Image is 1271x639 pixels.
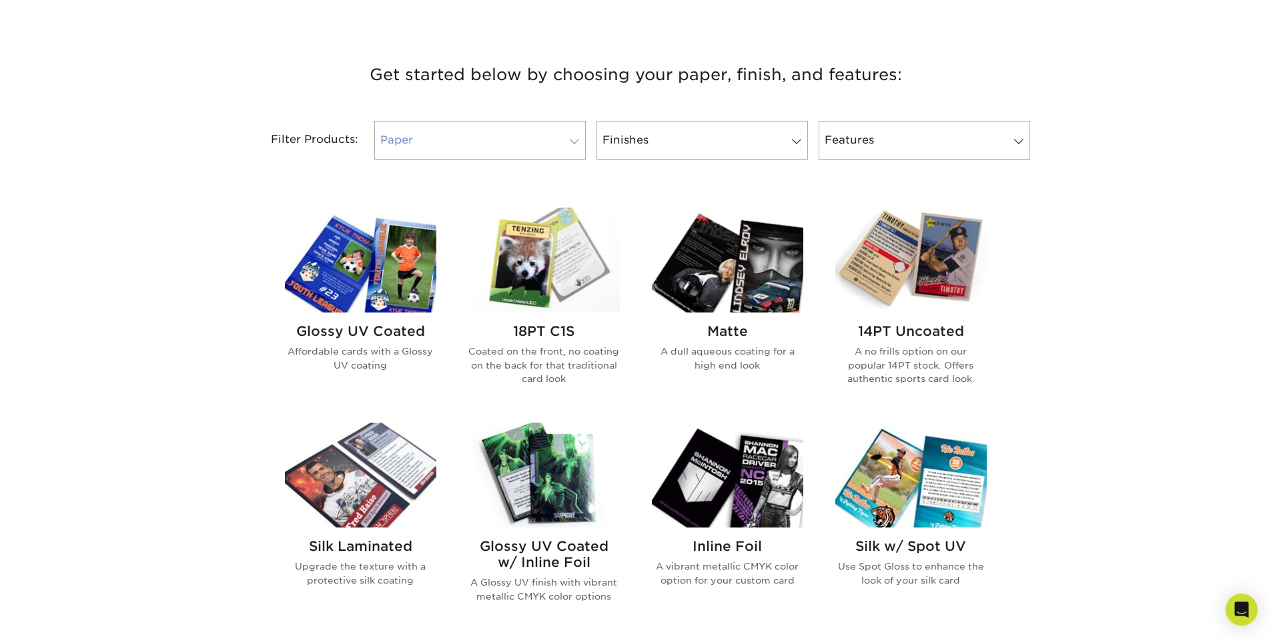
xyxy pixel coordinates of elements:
a: 14PT Uncoated Trading Cards 14PT Uncoated A no frills option on our popular 14PT stock. Offers au... [835,208,987,407]
img: Silk w/ Spot UV Trading Cards [835,423,987,527]
a: Features [819,121,1030,160]
h2: Matte [652,323,803,339]
a: Silk Laminated Trading Cards Silk Laminated Upgrade the texture with a protective silk coating [285,423,436,624]
img: Inline Foil Trading Cards [652,423,803,527]
img: Glossy UV Coated Trading Cards [285,208,436,312]
a: Finishes [596,121,808,160]
p: Use Spot Gloss to enhance the look of your silk card [835,560,987,587]
h2: 14PT Uncoated [835,323,987,339]
a: Silk w/ Spot UV Trading Cards Silk w/ Spot UV Use Spot Gloss to enhance the look of your silk card [835,423,987,624]
h2: Silk w/ Spot UV [835,538,987,554]
img: Glossy UV Coated w/ Inline Foil Trading Cards [468,423,620,527]
img: 18PT C1S Trading Cards [468,208,620,312]
iframe: Google Customer Reviews [3,598,113,634]
a: Paper [374,121,586,160]
a: Matte Trading Cards Matte A dull aqueous coating for a high end look [652,208,803,407]
img: Silk Laminated Trading Cards [285,423,436,527]
p: Upgrade the texture with a protective silk coating [285,560,436,587]
p: Coated on the front, no coating on the back for that traditional card look [468,345,620,385]
h2: Inline Foil [652,538,803,554]
a: Glossy UV Coated w/ Inline Foil Trading Cards Glossy UV Coated w/ Inline Foil A Glossy UV finish ... [468,423,620,624]
p: A no frills option on our popular 14PT stock. Offers authentic sports card look. [835,345,987,385]
h2: Silk Laminated [285,538,436,554]
div: Filter Products: [236,121,369,160]
h2: Glossy UV Coated w/ Inline Foil [468,538,620,570]
p: A dull aqueous coating for a high end look [652,345,803,372]
a: Glossy UV Coated Trading Cards Glossy UV Coated Affordable cards with a Glossy UV coating [285,208,436,407]
p: A vibrant metallic CMYK color option for your custom card [652,560,803,587]
p: Affordable cards with a Glossy UV coating [285,345,436,372]
h3: Get started below by choosing your paper, finish, and features: [246,45,1026,105]
a: Inline Foil Trading Cards Inline Foil A vibrant metallic CMYK color option for your custom card [652,423,803,624]
img: Matte Trading Cards [652,208,803,312]
a: 18PT C1S Trading Cards 18PT C1S Coated on the front, no coating on the back for that traditional ... [468,208,620,407]
p: A Glossy UV finish with vibrant metallic CMYK color options [468,576,620,603]
img: 14PT Uncoated Trading Cards [835,208,987,312]
h2: 18PT C1S [468,323,620,339]
div: Open Intercom Messenger [1226,594,1258,626]
h2: Glossy UV Coated [285,323,436,339]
